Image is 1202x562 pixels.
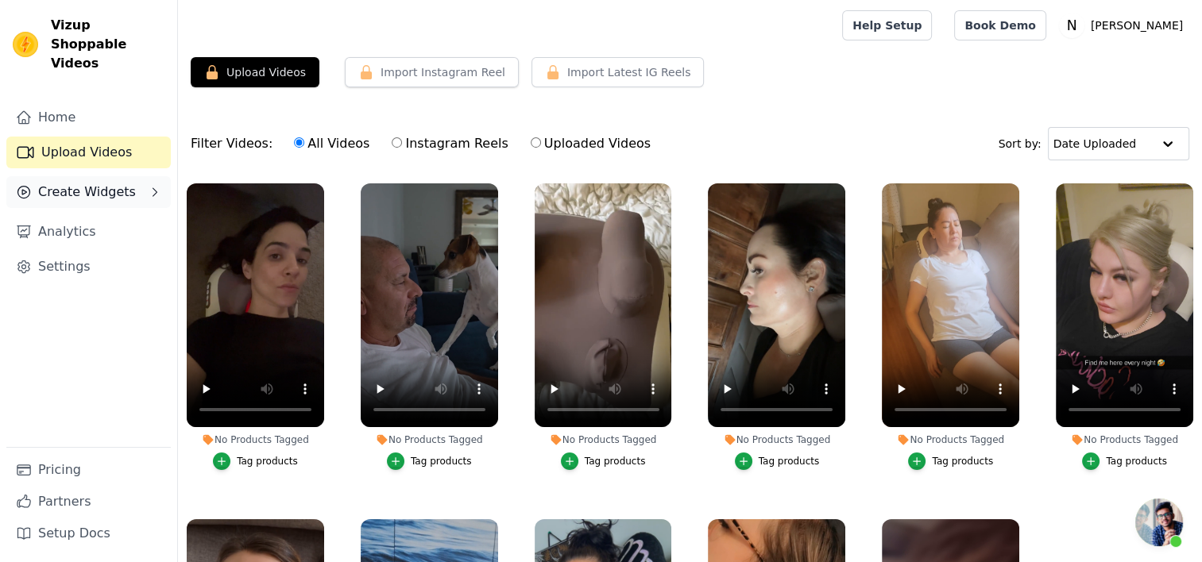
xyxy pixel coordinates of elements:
[1106,455,1167,468] div: Tag products
[585,455,646,468] div: Tag products
[1056,433,1193,446] div: No Products Tagged
[387,452,472,470] button: Tag products
[535,433,672,446] div: No Products Tagged
[531,137,541,148] input: Uploaded Videos
[932,455,993,468] div: Tag products
[6,518,171,549] a: Setup Docs
[6,486,171,518] a: Partners
[213,452,298,470] button: Tag products
[187,433,324,446] div: No Products Tagged
[191,57,319,87] button: Upload Videos
[51,16,164,73] span: Vizup Shoppable Videos
[6,102,171,133] a: Home
[1082,452,1167,470] button: Tag products
[392,137,402,148] input: Instagram Reels
[561,452,646,470] button: Tag products
[345,57,519,87] button: Import Instagram Reel
[191,125,659,162] div: Filter Videos:
[1066,17,1076,33] text: N
[567,64,691,80] span: Import Latest IG Reels
[908,452,993,470] button: Tag products
[999,127,1190,160] div: Sort by:
[6,137,171,168] a: Upload Videos
[954,10,1045,40] a: Book Demo
[391,133,508,154] label: Instagram Reels
[1135,498,1183,546] div: Open chat
[759,455,820,468] div: Tag products
[708,433,845,446] div: No Products Tagged
[294,137,304,148] input: All Videos
[531,57,705,87] button: Import Latest IG Reels
[411,455,472,468] div: Tag products
[6,176,171,208] button: Create Widgets
[882,433,1019,446] div: No Products Tagged
[6,251,171,283] a: Settings
[293,133,370,154] label: All Videos
[6,454,171,486] a: Pricing
[13,32,38,57] img: Vizup
[1084,11,1189,40] p: [PERSON_NAME]
[735,452,820,470] button: Tag products
[1059,11,1189,40] button: N [PERSON_NAME]
[6,216,171,248] a: Analytics
[842,10,932,40] a: Help Setup
[237,455,298,468] div: Tag products
[38,183,136,202] span: Create Widgets
[361,433,498,446] div: No Products Tagged
[530,133,651,154] label: Uploaded Videos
